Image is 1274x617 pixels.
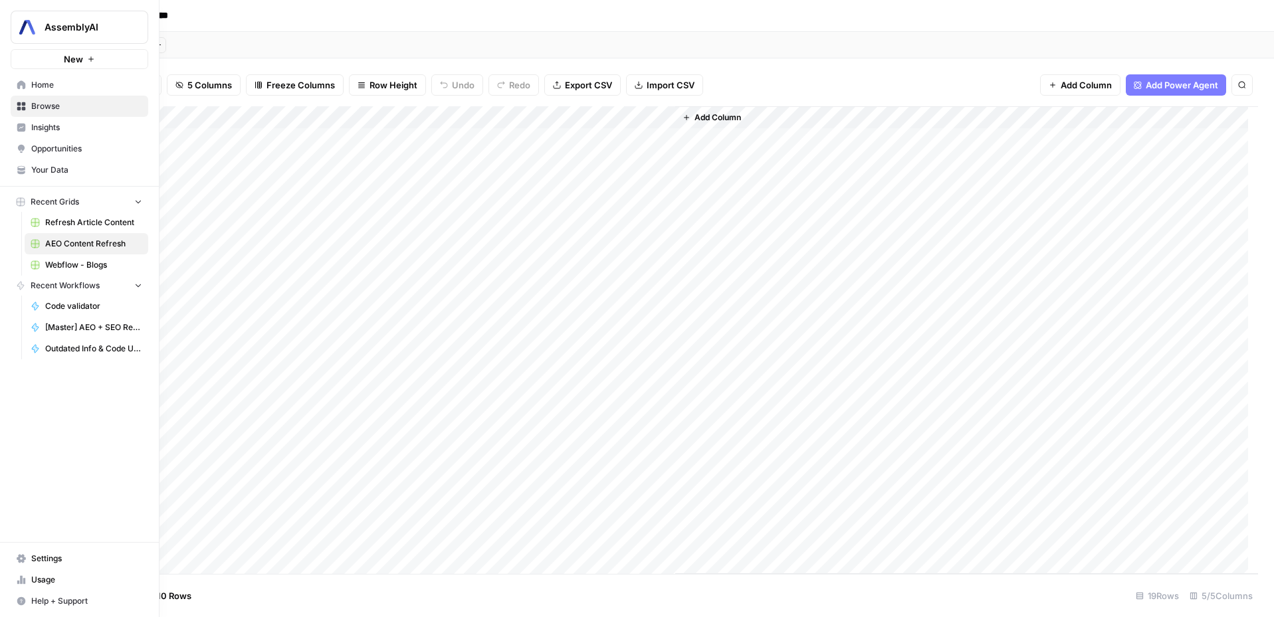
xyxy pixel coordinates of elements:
[138,589,191,602] span: Add 10 Rows
[11,117,148,138] a: Insights
[45,343,142,355] span: Outdated Info & Code Updater
[11,96,148,117] a: Browse
[31,143,142,155] span: Opportunities
[565,78,612,92] span: Export CSV
[11,159,148,181] a: Your Data
[11,569,148,590] a: Usage
[45,300,142,312] span: Code validator
[647,78,694,92] span: Import CSV
[452,78,475,92] span: Undo
[370,78,417,92] span: Row Height
[11,590,148,612] button: Help + Support
[1061,78,1112,92] span: Add Column
[31,574,142,586] span: Usage
[25,254,148,276] a: Webflow - Blogs
[31,553,142,565] span: Settings
[45,21,125,34] span: AssemblyAI
[11,276,148,296] button: Recent Workflows
[25,338,148,359] a: Outdated Info & Code Updater
[11,11,148,44] button: Workspace: AssemblyAI
[1184,585,1258,606] div: 5/5 Columns
[31,79,142,91] span: Home
[45,259,142,271] span: Webflow - Blogs
[509,78,530,92] span: Redo
[31,280,100,292] span: Recent Workflows
[349,74,426,96] button: Row Height
[167,74,241,96] button: 5 Columns
[1146,78,1218,92] span: Add Power Agent
[64,52,83,66] span: New
[1040,74,1120,96] button: Add Column
[488,74,539,96] button: Redo
[45,217,142,228] span: Refresh Article Content
[45,238,142,250] span: AEO Content Refresh
[626,74,703,96] button: Import CSV
[246,74,344,96] button: Freeze Columns
[31,122,142,133] span: Insights
[1130,585,1184,606] div: 19 Rows
[11,192,148,212] button: Recent Grids
[25,233,148,254] a: AEO Content Refresh
[677,109,746,126] button: Add Column
[31,100,142,112] span: Browse
[25,317,148,338] a: [Master] AEO + SEO Refresh
[31,164,142,176] span: Your Data
[544,74,621,96] button: Export CSV
[31,196,79,208] span: Recent Grids
[11,548,148,569] a: Settings
[1126,74,1226,96] button: Add Power Agent
[31,595,142,607] span: Help + Support
[25,212,148,233] a: Refresh Article Content
[25,296,148,317] a: Code validator
[11,74,148,96] a: Home
[266,78,335,92] span: Freeze Columns
[45,321,142,333] span: [Master] AEO + SEO Refresh
[431,74,483,96] button: Undo
[11,49,148,69] button: New
[15,15,39,39] img: AssemblyAI Logo
[694,112,741,124] span: Add Column
[11,138,148,159] a: Opportunities
[187,78,232,92] span: 5 Columns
